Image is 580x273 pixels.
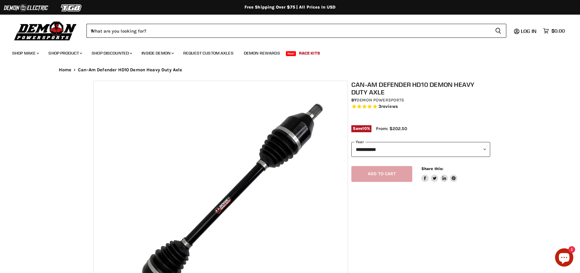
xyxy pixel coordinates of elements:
a: Home [59,67,72,73]
a: Shop Make [8,47,43,59]
a: Request Custom Axles [179,47,238,59]
img: Demon Electric Logo 2 [3,2,49,14]
a: Demon Rewards [239,47,285,59]
span: Save % [351,125,371,132]
form: Product [86,24,506,38]
a: $0.00 [540,27,568,35]
a: Demon Powersports [357,97,404,103]
input: When autocomplete results are available use up and down arrows to review and enter to select [86,24,490,38]
nav: Breadcrumbs [47,67,534,73]
span: Can-Am Defender HD10 Demon Heavy Duty Axle [78,67,182,73]
a: Inside Demon [137,47,178,59]
img: TGB Logo 2 [49,2,94,14]
img: Demon Powersports [12,20,79,41]
span: 3 reviews [378,104,398,109]
span: Share this: [421,166,443,171]
span: New! [286,51,296,56]
select: year [351,142,490,157]
div: Free Shipping Over $75 | All Prices In USD [47,5,534,10]
a: Log in [518,28,540,34]
div: by [351,97,490,104]
h1: Can-Am Defender HD10 Demon Heavy Duty Axle [351,81,490,96]
inbox-online-store-chat: Shopify online store chat [553,248,575,268]
span: Rated 5.0 out of 5 stars 3 reviews [351,104,490,110]
ul: Main menu [8,44,563,59]
span: Log in [521,28,536,34]
button: Search [490,24,506,38]
span: 10 [362,126,367,131]
span: From: $202.50 [376,126,407,131]
aside: Share this: [421,166,458,182]
a: Race Kits [294,47,325,59]
span: $0.00 [551,28,565,34]
a: Shop Product [44,47,86,59]
a: Shop Discounted [87,47,136,59]
span: reviews [381,104,398,109]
